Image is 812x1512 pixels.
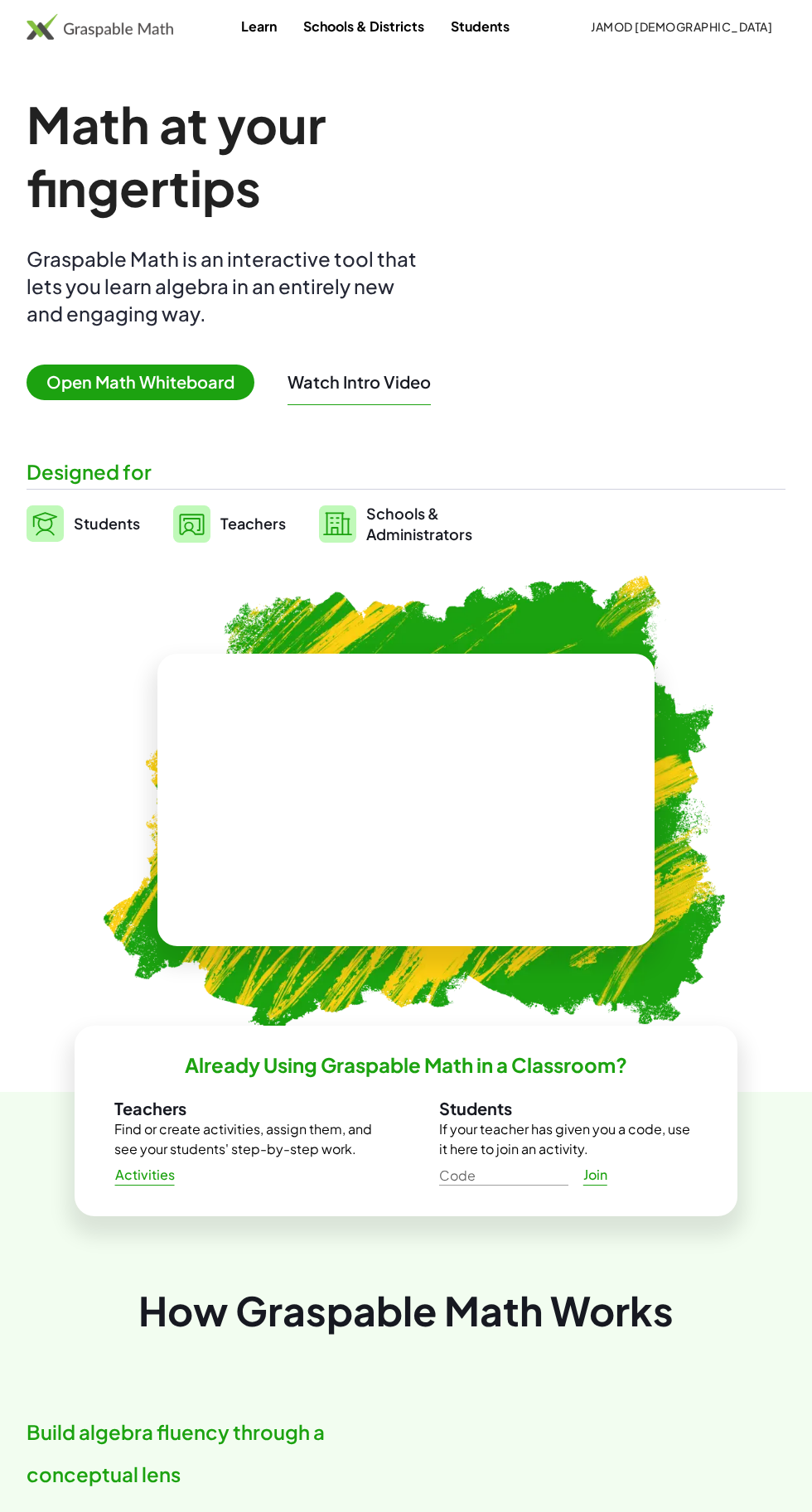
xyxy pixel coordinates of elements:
[439,1098,698,1119] h3: Students
[75,519,737,1078] img: hero_splash-1024.webp
[27,93,553,219] h1: Math at your fingertips
[437,11,523,41] a: Students
[114,1098,373,1119] h3: Teachers
[220,514,286,533] span: Teachers
[27,503,140,544] a: Students
[74,514,140,533] span: Students
[101,1160,188,1190] a: Activities
[173,505,210,543] img: svg%3e
[366,503,472,544] span: Schools & Administrators
[578,12,785,41] button: jamod [DEMOGRAPHIC_DATA]
[185,1052,627,1078] h2: Already Using Graspable Math in a Classroom?
[228,11,290,41] a: Learn
[27,365,254,400] span: Open Math Whiteboard
[591,19,772,34] span: jamod [DEMOGRAPHIC_DATA]
[27,505,64,542] img: svg%3e
[319,503,472,544] a: Schools &Administrators
[290,11,437,41] a: Schools & Districts
[288,371,431,393] button: Watch Intro Video
[27,1283,785,1338] div: How Graspable Math Works
[27,374,268,392] a: Open Math Whiteboard
[173,503,286,544] a: Teachers
[114,1167,175,1184] span: Activities
[114,1119,373,1159] p: Find or create activities, assign them, and see your students' step-by-step work.
[27,1411,393,1495] h2: Build algebra fluency through a conceptual lens
[439,1119,698,1159] p: If your teacher has given you a code, use it here to join an activity.
[582,1167,607,1184] span: Join
[319,505,356,543] img: svg%3e
[282,737,530,862] video: What is this? This is dynamic math notation. Dynamic math notation plays a central role in how Gr...
[27,245,424,327] div: Graspable Math is an interactive tool that lets you learn algebra in an entirely new and engaging...
[27,458,785,485] div: Designed for
[568,1160,621,1190] a: Join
